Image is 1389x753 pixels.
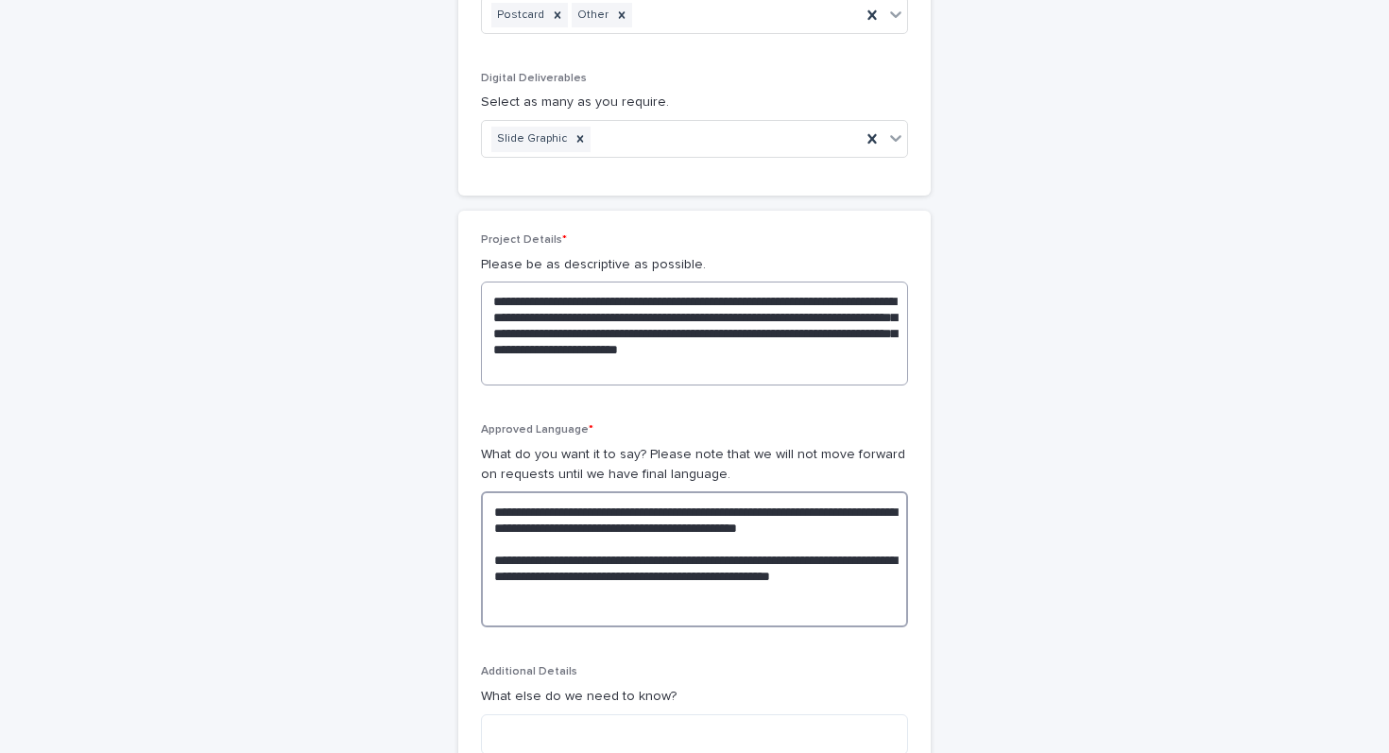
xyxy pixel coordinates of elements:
[491,127,570,152] div: Slide Graphic
[481,424,593,436] span: Approved Language
[481,666,577,677] span: Additional Details
[491,3,547,28] div: Postcard
[481,93,908,112] p: Select as many as you require.
[572,3,611,28] div: Other
[481,687,908,707] p: What else do we need to know?
[481,255,908,275] p: Please be as descriptive as possible.
[481,445,908,485] p: What do you want it to say? Please note that we will not move forward on requests until we have f...
[481,73,587,84] span: Digital Deliverables
[481,234,567,246] span: Project Details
